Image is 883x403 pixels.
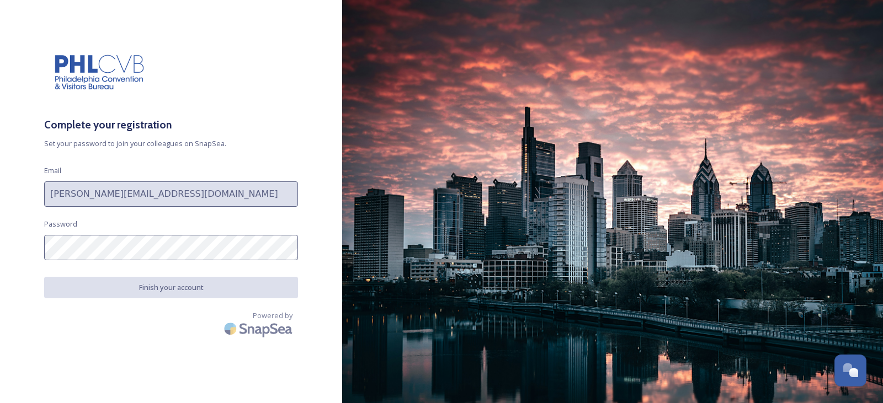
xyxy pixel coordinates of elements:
span: Email [44,165,61,176]
button: Finish your account [44,277,298,298]
h3: Complete your registration [44,117,298,133]
span: Password [44,219,77,229]
img: SnapSea Logo [221,316,298,342]
img: download.png [44,44,155,100]
button: Open Chat [834,354,866,386]
span: Set your password to join your colleagues on SnapSea. [44,138,298,149]
span: Powered by [253,310,292,321]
